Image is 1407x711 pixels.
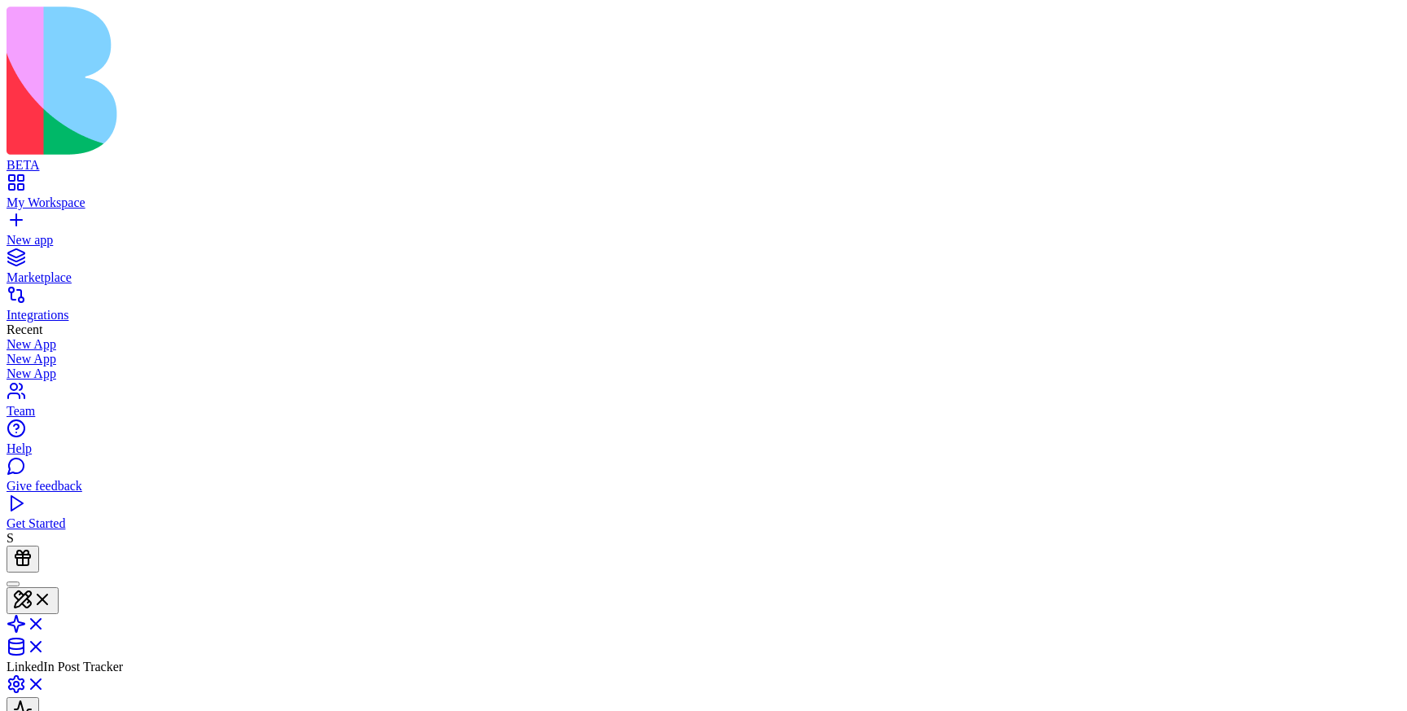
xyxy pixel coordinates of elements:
div: Give feedback [7,479,1400,494]
a: Help [7,427,1400,456]
div: My Workspace [7,195,1400,210]
a: Integrations [7,293,1400,323]
a: New App [7,366,1400,381]
a: Marketplace [7,256,1400,285]
a: New app [7,218,1400,248]
div: New app [7,233,1400,248]
div: Team [7,404,1400,419]
div: Integrations [7,308,1400,323]
a: My Workspace [7,181,1400,210]
span: S [7,531,14,545]
a: Team [7,389,1400,419]
a: New App [7,352,1400,366]
a: New App [7,337,1400,352]
div: Marketplace [7,270,1400,285]
span: LinkedIn Post Tracker [7,660,123,674]
span: Recent [7,323,42,336]
a: Get Started [7,502,1400,531]
img: logo [7,7,661,155]
div: BETA [7,158,1400,173]
div: Help [7,441,1400,456]
div: Get Started [7,516,1400,531]
a: Give feedback [7,464,1400,494]
a: BETA [7,143,1400,173]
